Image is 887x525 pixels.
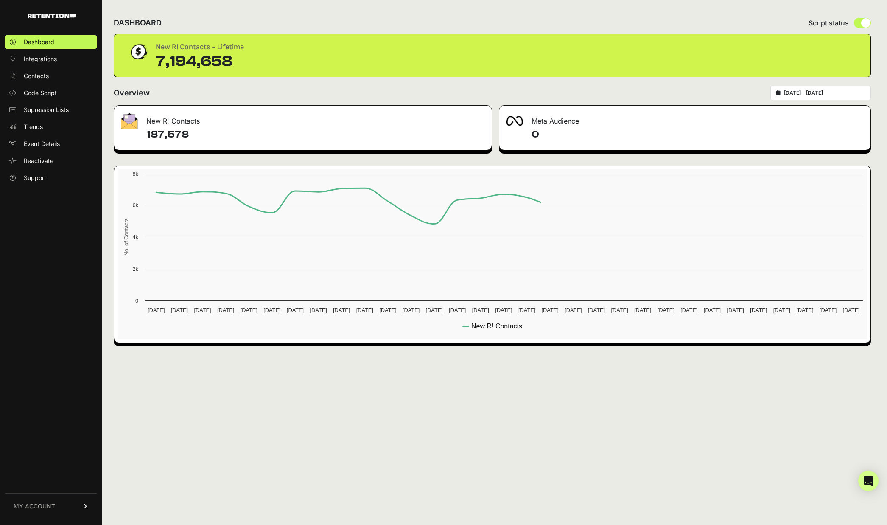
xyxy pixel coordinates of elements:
[5,493,97,519] a: MY ACCOUNT
[542,307,559,313] text: [DATE]
[5,86,97,100] a: Code Script
[24,55,57,63] span: Integrations
[24,157,53,165] span: Reactivate
[471,323,522,330] text: New R! Contacts
[680,307,697,313] text: [DATE]
[506,116,523,126] img: fa-meta-2f981b61bb99beabf952f7030308934f19ce035c18b003e963880cc3fabeebb7.png
[263,307,280,313] text: [DATE]
[532,128,864,141] h4: 0
[5,103,97,117] a: Supression Lists
[114,17,162,29] h2: DASHBOARD
[5,137,97,151] a: Event Details
[128,41,149,62] img: dollar-coin-05c43ed7efb7bc0c12610022525b4bbbb207c7efeef5aecc26f025e68dcafac9.png
[611,307,628,313] text: [DATE]
[287,307,304,313] text: [DATE]
[773,307,790,313] text: [DATE]
[24,106,69,114] span: Supression Lists
[194,307,211,313] text: [DATE]
[333,307,350,313] text: [DATE]
[24,174,46,182] span: Support
[634,307,651,313] text: [DATE]
[123,218,129,255] text: No. of Contacts
[241,307,257,313] text: [DATE]
[24,140,60,148] span: Event Details
[5,171,97,185] a: Support
[356,307,373,313] text: [DATE]
[114,87,150,99] h2: Overview
[499,106,871,131] div: Meta Audience
[148,307,165,313] text: [DATE]
[796,307,813,313] text: [DATE]
[588,307,605,313] text: [DATE]
[114,106,492,131] div: New R! Contacts
[403,307,420,313] text: [DATE]
[132,171,138,177] text: 8k
[449,307,466,313] text: [DATE]
[565,307,582,313] text: [DATE]
[858,471,879,491] div: Open Intercom Messenger
[156,53,244,70] div: 7,194,658
[843,307,860,313] text: [DATE]
[156,41,244,53] div: New R! Contacts - Lifetime
[472,307,489,313] text: [DATE]
[24,72,49,80] span: Contacts
[171,307,188,313] text: [DATE]
[5,120,97,134] a: Trends
[426,307,443,313] text: [DATE]
[217,307,234,313] text: [DATE]
[135,298,138,304] text: 0
[310,307,327,313] text: [DATE]
[750,307,767,313] text: [DATE]
[132,266,138,272] text: 2k
[132,202,138,208] text: 6k
[28,14,76,18] img: Retention.com
[5,69,97,83] a: Contacts
[14,502,55,511] span: MY ACCOUNT
[518,307,535,313] text: [DATE]
[146,128,485,141] h4: 187,578
[5,154,97,168] a: Reactivate
[132,234,138,240] text: 4k
[121,113,138,129] img: fa-envelope-19ae18322b30453b285274b1b8af3d052b27d846a4fbe8435d1a52b978f639a2.png
[24,123,43,131] span: Trends
[658,307,674,313] text: [DATE]
[5,52,97,66] a: Integrations
[820,307,837,313] text: [DATE]
[5,35,97,49] a: Dashboard
[24,38,54,46] span: Dashboard
[24,89,57,97] span: Code Script
[809,18,849,28] span: Script status
[704,307,721,313] text: [DATE]
[379,307,396,313] text: [DATE]
[727,307,744,313] text: [DATE]
[495,307,512,313] text: [DATE]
